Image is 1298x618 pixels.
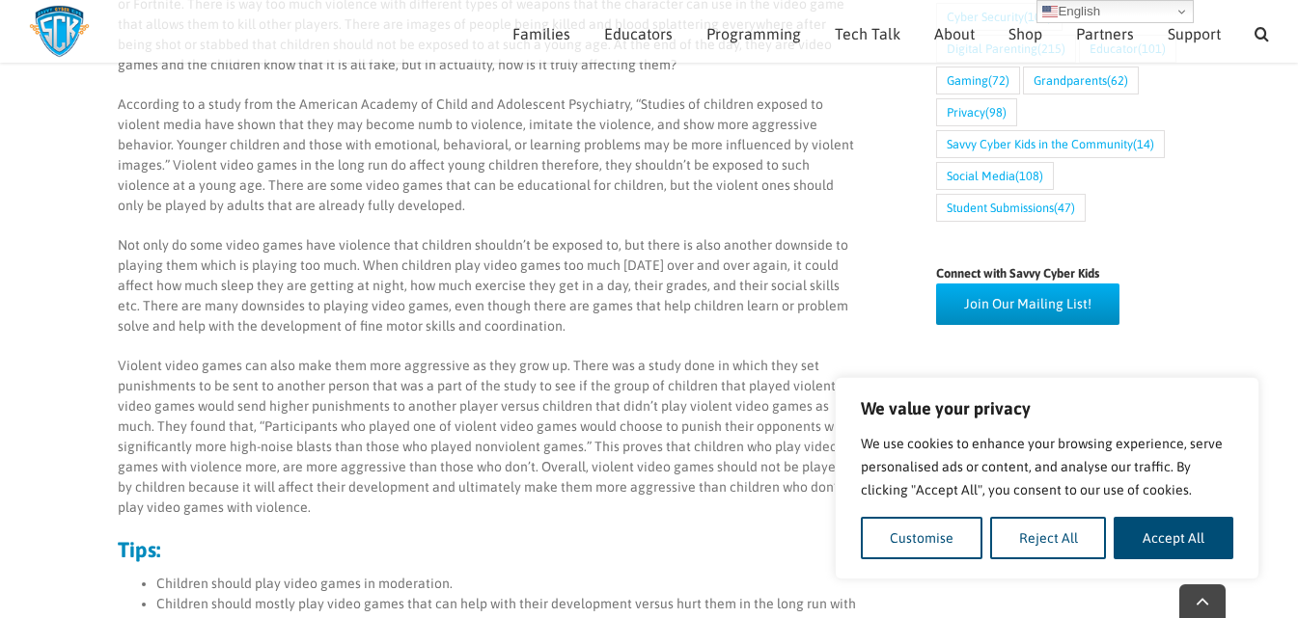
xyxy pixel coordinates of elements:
[861,397,1233,420] p: We value your privacy
[118,94,858,216] p: According to a study from the American Academy of Child and Adolescent Psychiatry, “Studies of ch...
[936,194,1086,222] a: Student Submissions (47 items)
[1054,195,1075,221] span: (47)
[118,356,858,518] p: Violent video games can also make them more aggressive as they grow up. There was a study done in...
[512,26,570,41] span: Families
[985,99,1007,125] span: (98)
[1042,4,1058,19] img: en
[118,537,160,562] strong: Tips:
[936,283,1119,325] a: Join Our Mailing List!
[988,67,1009,94] span: (72)
[1107,67,1128,94] span: (62)
[936,267,1180,280] h4: Connect with Savvy Cyber Kids
[1114,517,1233,559] button: Accept All
[936,130,1165,158] a: Savvy Cyber Kids in the Community (14 items)
[835,26,900,41] span: Tech Talk
[861,517,982,559] button: Customise
[964,296,1091,312] span: Join Our Mailing List!
[936,162,1054,190] a: Social Media (108 items)
[156,574,858,594] li: Children should play video games in moderation.
[990,517,1107,559] button: Reject All
[29,5,90,58] img: Savvy Cyber Kids Logo
[1015,163,1043,189] span: (108)
[936,98,1017,126] a: Privacy (98 items)
[604,26,673,41] span: Educators
[1133,131,1154,157] span: (14)
[861,432,1233,501] p: We use cookies to enhance your browsing experience, serve personalised ads or content, and analys...
[936,67,1020,94] a: Gaming (72 items)
[934,26,975,41] span: About
[1008,26,1042,41] span: Shop
[1023,67,1139,94] a: Grandparents (62 items)
[706,26,801,41] span: Programming
[1076,26,1134,41] span: Partners
[1168,26,1221,41] span: Support
[118,235,858,336] p: Not only do some video games have violence that children shouldn’t be exposed to, but there is al...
